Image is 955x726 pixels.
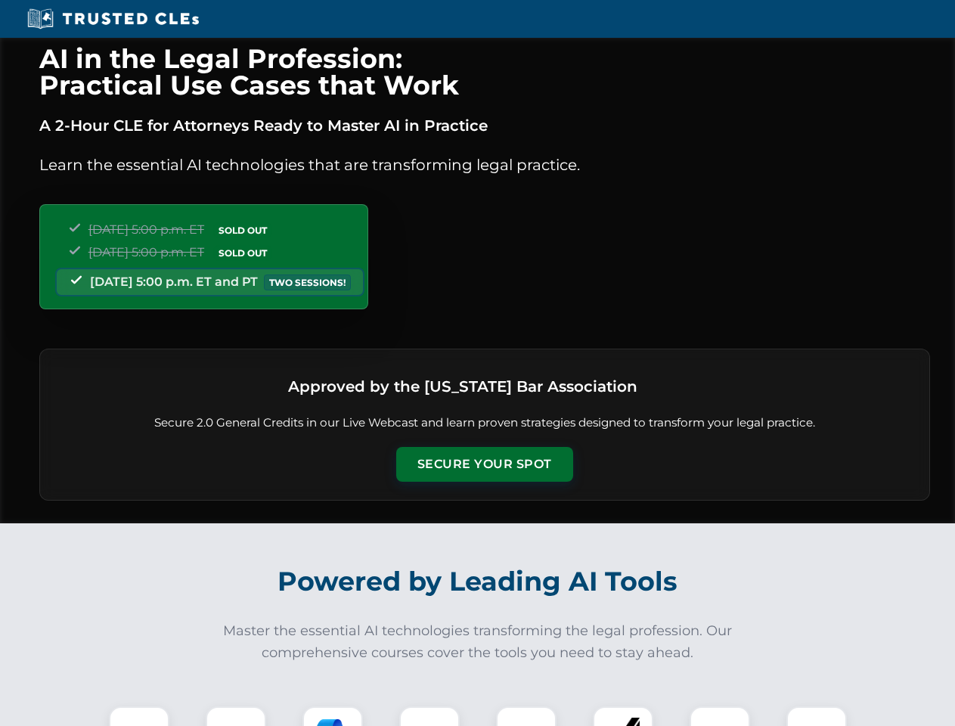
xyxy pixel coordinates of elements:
[23,8,203,30] img: Trusted CLEs
[213,222,272,238] span: SOLD OUT
[396,447,573,482] button: Secure Your Spot
[39,153,930,177] p: Learn the essential AI technologies that are transforming legal practice.
[39,113,930,138] p: A 2-Hour CLE for Attorneys Ready to Master AI in Practice
[58,414,911,432] p: Secure 2.0 General Credits in our Live Webcast and learn proven strategies designed to transform ...
[643,368,681,405] img: Logo
[88,222,204,237] span: [DATE] 5:00 p.m. ET
[59,555,897,608] h2: Powered by Leading AI Tools
[88,245,204,259] span: [DATE] 5:00 p.m. ET
[39,45,930,98] h1: AI in the Legal Profession: Practical Use Cases that Work
[213,620,743,664] p: Master the essential AI technologies transforming the legal profession. Our comprehensive courses...
[213,245,272,261] span: SOLD OUT
[288,373,637,400] h3: Approved by the [US_STATE] Bar Association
